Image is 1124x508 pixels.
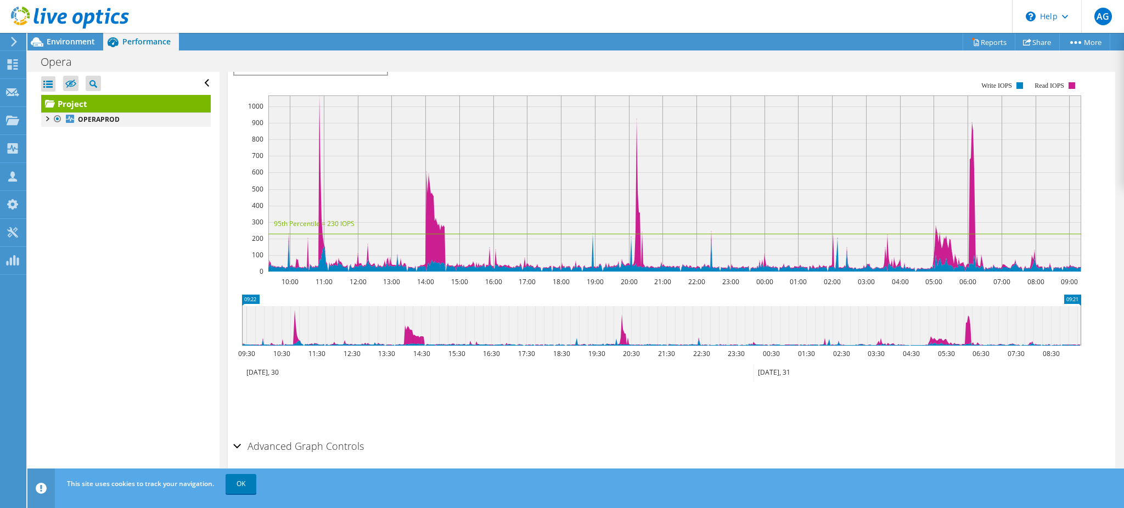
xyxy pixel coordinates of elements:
text: 05:30 [937,349,954,358]
svg: \n [1026,12,1036,21]
text: 07:00 [993,277,1010,286]
span: This site uses cookies to track your navigation. [67,479,214,488]
text: 15:00 [451,277,468,286]
text: 800 [252,134,263,144]
text: Write IOPS [981,82,1012,89]
text: 300 [252,217,263,227]
text: 0 [260,267,263,276]
text: 23:30 [727,349,744,358]
text: 02:30 [833,349,850,358]
text: 16:30 [482,349,499,358]
text: 06:30 [972,349,989,358]
text: 22:30 [693,349,710,358]
text: 11:00 [315,277,332,286]
a: More [1059,33,1110,50]
text: 20:00 [620,277,637,286]
text: 13:00 [383,277,400,286]
a: Project [41,95,211,112]
text: 500 [252,184,263,194]
text: 17:30 [518,349,535,358]
h2: Advanced Graph Controls [233,435,364,457]
text: 03:00 [857,277,874,286]
text: 20:30 [622,349,639,358]
span: AG [1094,8,1112,25]
a: OPERAPROD [41,112,211,127]
text: 400 [252,201,263,210]
text: 13:30 [378,349,395,358]
text: 100 [252,250,263,259]
text: 16:00 [485,277,502,286]
text: 22:00 [688,277,705,286]
text: 18:00 [552,277,569,286]
text: 11:30 [308,349,325,358]
text: 12:00 [349,277,366,286]
text: 10:00 [281,277,298,286]
text: 14:00 [417,277,434,286]
text: 00:30 [762,349,779,358]
h1: Opera [36,56,89,68]
text: 23:00 [722,277,739,286]
text: 21:30 [657,349,675,358]
text: 12:30 [343,349,360,358]
text: 06:00 [959,277,976,286]
text: 17:00 [518,277,535,286]
a: Share [1015,33,1060,50]
text: Read IOPS [1035,82,1064,89]
text: 14:30 [413,349,430,358]
text: 200 [252,234,263,243]
text: 08:00 [1027,277,1044,286]
text: 01:30 [797,349,814,358]
text: 21:00 [654,277,671,286]
text: 19:30 [588,349,605,358]
a: Reports [963,33,1015,50]
span: Environment [47,36,95,47]
text: 600 [252,167,263,177]
text: 01:00 [789,277,806,286]
text: 18:30 [553,349,570,358]
text: 19:00 [586,277,603,286]
text: 10:30 [273,349,290,358]
b: OPERAPROD [78,115,120,124]
text: 08:30 [1042,349,1059,358]
text: 700 [252,151,263,160]
text: 07:30 [1007,349,1024,358]
text: 95th Percentile = 230 IOPS [274,219,355,228]
text: 15:30 [448,349,465,358]
text: 1000 [248,101,263,111]
text: 09:30 [238,349,255,358]
text: 04:00 [891,277,908,286]
text: 03:30 [867,349,884,358]
a: OK [226,474,256,494]
text: 09:00 [1060,277,1077,286]
text: 00:00 [756,277,773,286]
text: 900 [252,118,263,127]
text: 05:00 [925,277,942,286]
span: Performance [122,36,171,47]
text: 02:00 [823,277,840,286]
text: 04:30 [902,349,919,358]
